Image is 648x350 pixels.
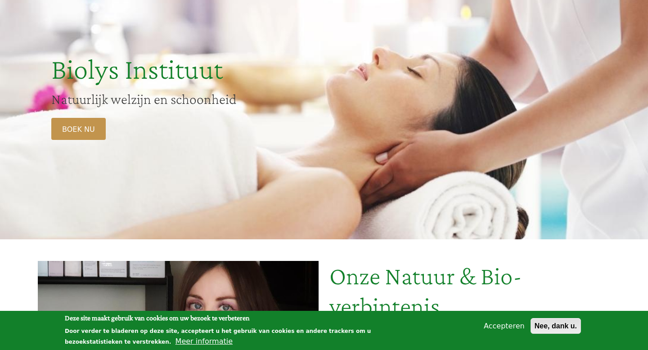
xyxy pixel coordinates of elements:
[175,337,233,346] font: Meer informatie
[65,314,250,322] font: Deze site maakt gebruik van cookies om uw bezoek te verbeteren
[484,322,525,330] font: Accepteren
[175,336,233,347] button: Meer informatie
[51,91,237,107] font: Natuurlijk welzijn en schoonheid
[65,328,371,345] font: Door verder te bladeren op deze site, accepteert u het gebruik van cookies en andere trackers om ...
[329,262,522,320] font: Onze Natuur & Bio-verbintenis
[531,318,581,334] button: Nee, dank u.
[51,53,223,85] font: Biolys Instituut
[62,125,95,133] font: BOEK NU
[51,118,106,140] a: BOEK NU
[535,322,577,330] font: Nee, dank u.
[480,320,528,332] button: Accepteren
